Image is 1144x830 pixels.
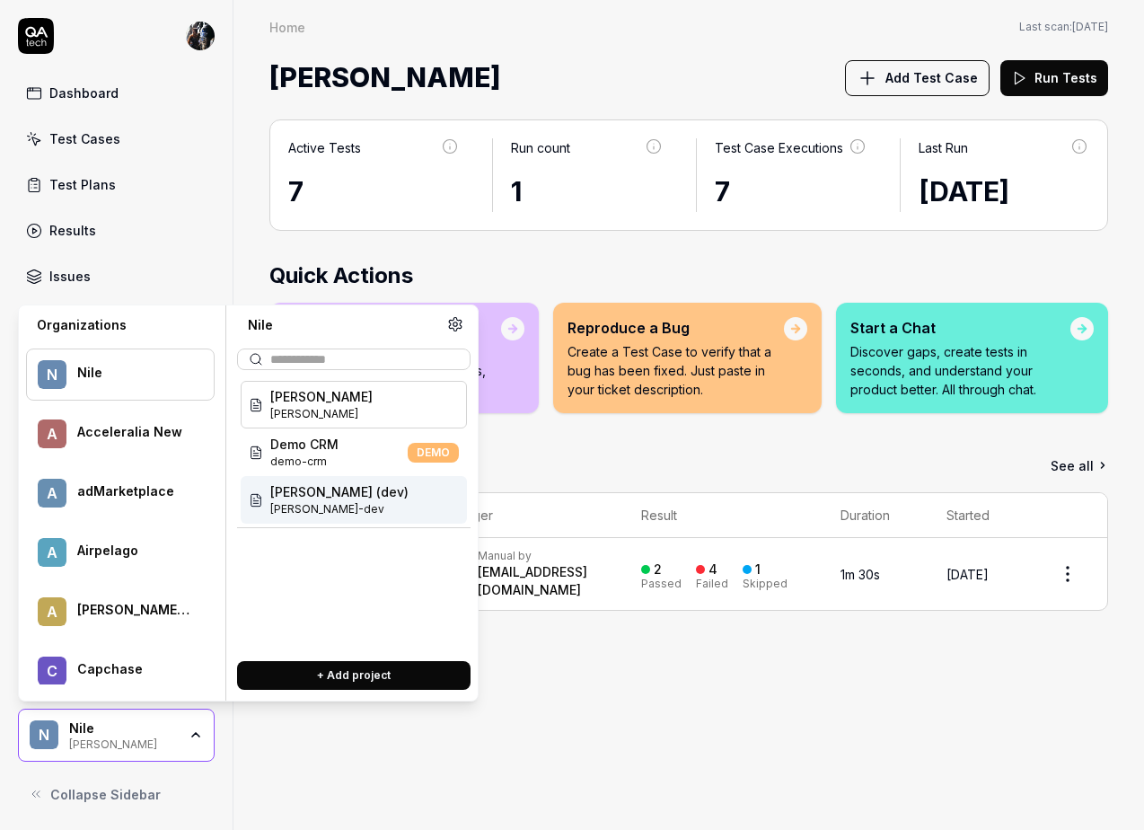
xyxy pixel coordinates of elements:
span: N [38,360,66,389]
button: AAirpelago [26,526,215,578]
button: NNile [26,349,215,401]
a: Test Plans [18,167,215,202]
span: DEMO [408,443,459,463]
h2: Quick Actions [269,260,1108,292]
button: NNile[PERSON_NAME] [18,709,215,763]
img: 05712e90-f4ae-4f2d-bd35-432edce69fe3.jpeg [186,22,215,50]
span: Last scan: [1019,19,1108,35]
span: Project ID: XUT0 [270,454,339,470]
button: + Add project [237,661,471,690]
div: Run count [511,138,570,157]
button: CCapchase [26,645,215,697]
div: 4 [708,561,717,578]
div: Organizations [26,316,215,334]
div: Acceleralia New [77,424,190,440]
div: Dashboard [49,84,119,102]
time: 1m 30s [840,567,880,582]
span: A [38,538,66,567]
div: Issues [49,267,91,286]
div: Nile [69,720,177,737]
time: [DATE] [1072,20,1108,33]
div: Suggestions [237,377,471,647]
th: Started [928,493,1028,538]
div: 2 [654,561,662,578]
div: Home [269,18,305,36]
a: See all [1051,449,1108,481]
p: Create a Test Case to verify that a bug has been fixed. Just paste in your ticket description. [568,342,784,399]
div: Last Run [919,138,968,157]
button: AAcceleralia New [26,408,215,460]
div: [PERSON_NAME] [69,736,177,750]
div: Capchase [77,661,190,677]
button: Last scan:[DATE] [1019,19,1108,35]
div: Airpelago [77,543,190,559]
div: Test Case Executions [715,138,843,157]
div: 1 [511,172,664,212]
div: Nile [237,316,447,334]
button: Add Test Case [845,60,990,96]
div: Results [49,221,96,240]
button: aadMarketplace [26,467,215,519]
button: Collapse Sidebar [18,776,215,812]
div: 7 [288,172,460,212]
div: Skipped [743,578,788,589]
time: [DATE] [946,567,989,582]
th: Result [623,493,823,538]
button: A[PERSON_NAME]'s Account [26,586,215,638]
span: a [38,479,66,508]
span: [PERSON_NAME] [269,54,501,102]
span: Project ID: MLRK [270,406,373,422]
a: Issues [18,259,215,294]
span: Add Test Case [885,68,978,87]
span: A [38,419,66,448]
th: Duration [823,493,928,538]
div: Reproduce a Bug [568,317,784,339]
a: Organization settings [447,316,463,338]
div: Test Plans [49,175,116,194]
span: Collapse Sidebar [50,785,161,804]
time: [DATE] [919,175,1009,207]
a: Dashboard [18,75,215,110]
span: [PERSON_NAME] [270,387,373,406]
div: Failed [696,578,728,589]
span: Project ID: Xvsf [270,501,409,517]
div: Nile [77,365,190,381]
div: 7 [715,172,867,212]
a: Test Cases [18,121,215,156]
button: Run Tests [1000,60,1108,96]
div: 1 [755,561,761,578]
a: Results [18,213,215,248]
th: Trigger [431,493,623,538]
div: Manual by [478,549,605,563]
div: Start a Chat [850,317,1070,339]
span: [PERSON_NAME] (dev) [270,482,409,501]
span: N [30,720,58,749]
div: Andrew's Account [77,602,190,618]
span: Demo CRM [270,435,339,454]
span: C [38,657,66,685]
div: adMarketplace [77,483,190,499]
div: Test Cases [49,129,120,148]
span: A [38,597,66,626]
div: Passed [641,578,682,589]
div: Active Tests [288,138,361,157]
p: Discover gaps, create tests in seconds, and understand your product better. All through chat. [850,342,1070,399]
div: [EMAIL_ADDRESS][DOMAIN_NAME] [478,563,605,599]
